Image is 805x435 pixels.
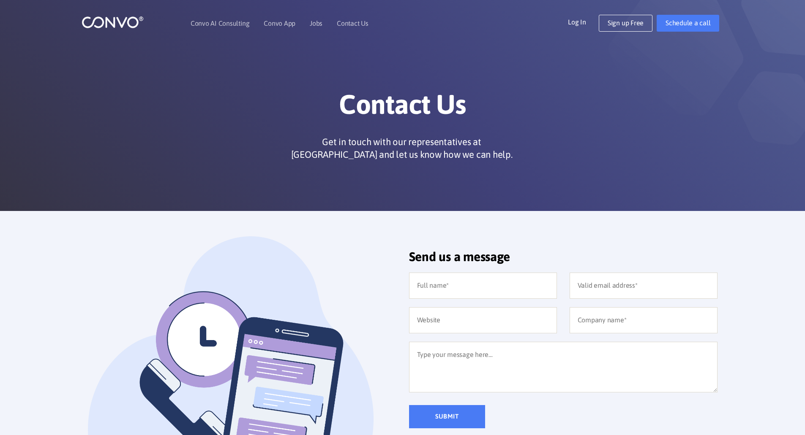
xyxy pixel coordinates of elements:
p: Get in touch with our representatives at [GEOGRAPHIC_DATA] and let us know how we can help. [288,135,516,161]
a: Jobs [310,20,322,27]
input: Website [409,307,557,333]
h2: Send us a message [409,249,718,270]
a: Convo AI Consulting [191,20,249,27]
input: Full name* [409,273,557,299]
img: logo_1.png [82,16,144,29]
input: Valid email address* [570,273,718,299]
h1: Contact Us [168,88,637,127]
input: Submit [409,405,485,428]
a: Sign up Free [599,15,652,32]
a: Schedule a call [657,15,719,32]
input: Company name* [570,307,718,333]
a: Contact Us [337,20,368,27]
a: Convo App [264,20,295,27]
a: Log In [568,15,599,28]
